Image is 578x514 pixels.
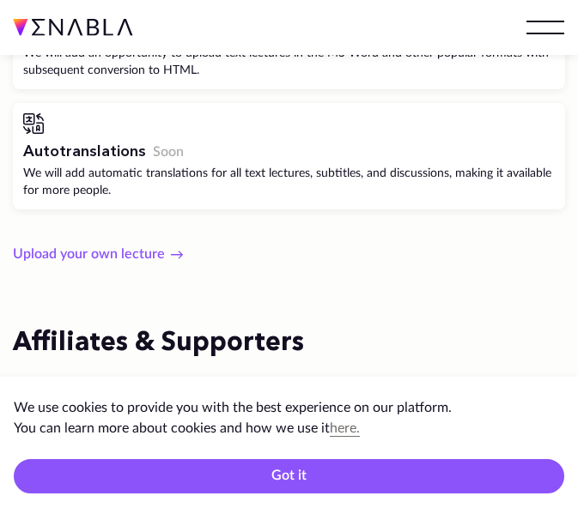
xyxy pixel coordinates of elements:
button: Got it [14,459,564,493]
span: We use cookies to provide you with the best experience on our platform. You can learn more about ... [14,401,452,435]
div: We will add an opportunity to upload text lectures in the MS Word and other popular formats with ... [23,45,555,79]
h2: Affiliates & Supporters [13,326,304,357]
span: Soon [153,145,184,159]
div: We will add automatic translations for all text lectures, subtitles, and discussions, making it a... [23,166,555,199]
a: here. [330,421,360,435]
h3: Autotranslations [23,141,146,161]
button: Upload your own lecture [13,244,184,264]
